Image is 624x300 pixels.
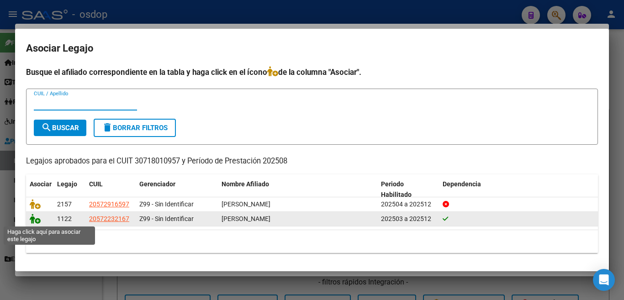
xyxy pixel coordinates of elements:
datatable-header-cell: Nombre Afiliado [218,174,377,205]
button: Buscar [34,120,86,136]
span: Nombre Afiliado [222,180,269,188]
datatable-header-cell: Gerenciador [136,174,218,205]
span: Periodo Habilitado [381,180,412,198]
mat-icon: delete [102,122,113,133]
h4: Busque el afiliado correspondiente en la tabla y haga click en el ícono de la columna "Asociar". [26,66,598,78]
datatable-header-cell: Dependencia [439,174,598,205]
datatable-header-cell: Legajo [53,174,85,205]
h2: Asociar Legajo [26,40,598,57]
span: Buscar [41,124,79,132]
span: 1122 [57,215,72,222]
p: Legajos aprobados para el CUIT 30718010957 y Período de Prestación 202508 [26,156,598,167]
span: Dependencia [443,180,481,188]
div: 2 registros [26,230,598,253]
span: Asociar [30,180,52,188]
span: 2157 [57,200,72,208]
button: Borrar Filtros [94,119,176,137]
datatable-header-cell: Periodo Habilitado [377,174,439,205]
span: Gerenciador [139,180,175,188]
span: 20572232167 [89,215,129,222]
span: Legajo [57,180,77,188]
div: 202504 a 202512 [381,199,435,210]
span: 20572916597 [89,200,129,208]
span: CUIL [89,180,103,188]
span: ZAMPEDRI LEO BENJAMIN [222,215,270,222]
div: Open Intercom Messenger [593,269,615,291]
span: LENCINA MAXIMILIANO NICOLAS [222,200,270,208]
span: Borrar Filtros [102,124,168,132]
datatable-header-cell: CUIL [85,174,136,205]
div: 202503 a 202512 [381,214,435,224]
span: Z99 - Sin Identificar [139,200,194,208]
span: Z99 - Sin Identificar [139,215,194,222]
datatable-header-cell: Asociar [26,174,53,205]
mat-icon: search [41,122,52,133]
